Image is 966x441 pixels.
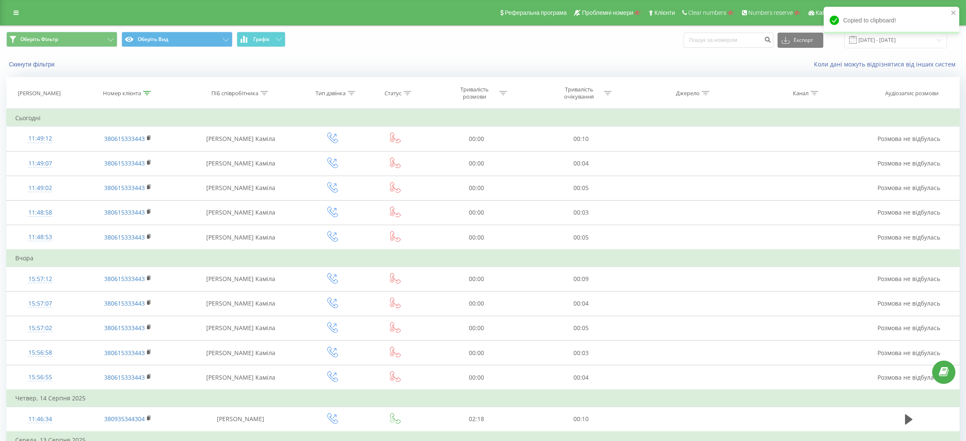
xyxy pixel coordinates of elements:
[424,151,529,176] td: 00:00
[104,159,145,167] a: 380615333443
[104,208,145,216] a: 380615333443
[104,324,145,332] a: 380615333443
[182,407,299,432] td: [PERSON_NAME]
[814,60,960,68] a: Коли дані можуть відрізнятися вiд інших систем
[7,250,960,267] td: Вчора
[182,316,299,340] td: [PERSON_NAME] Каміла
[452,86,497,100] div: Тривалість розмови
[104,184,145,192] a: 380615333443
[877,159,940,167] span: Розмова не відбулась
[424,291,529,316] td: 00:00
[18,90,61,97] div: [PERSON_NAME]
[424,316,529,340] td: 00:00
[15,229,65,245] div: 11:48:53
[182,176,299,200] td: [PERSON_NAME] Каміла
[877,349,940,357] span: Розмова не відбулась
[529,127,634,151] td: 00:10
[104,415,145,423] a: 380935344304
[424,341,529,365] td: 00:00
[15,155,65,172] div: 11:49:07
[529,151,634,176] td: 00:04
[253,36,270,42] span: Графік
[237,32,285,47] button: Графік
[684,33,773,48] input: Пошук за номером
[529,267,634,291] td: 00:09
[824,7,959,34] div: Copied to clipboard!
[877,275,940,283] span: Розмова не відбулась
[877,233,940,241] span: Розмова не відбулась
[182,291,299,316] td: [PERSON_NAME] Каміла
[20,36,58,43] span: Оберіть Фільтр
[529,291,634,316] td: 00:04
[424,407,529,432] td: 02:18
[122,32,233,47] button: Оберіть Вид
[103,90,141,97] div: Номер клієнта
[15,320,65,336] div: 15:57:02
[15,411,65,427] div: 11:46:34
[793,90,808,97] div: Канал
[316,90,346,97] div: Тип дзвінка
[816,9,836,16] span: Кабінет
[529,341,634,365] td: 00:03
[7,110,960,127] td: Сьогодні
[556,86,602,100] div: Тривалість очікування
[505,9,567,16] span: Реферальна програма
[6,61,59,68] button: Скинути фільтри
[182,200,299,225] td: [PERSON_NAME] Каміла
[529,176,634,200] td: 00:05
[15,369,65,386] div: 15:56:55
[182,267,299,291] td: [PERSON_NAME] Каміла
[6,32,117,47] button: Оберіть Фільтр
[676,90,700,97] div: Джерело
[211,90,258,97] div: ПІБ співробітника
[424,365,529,390] td: 00:00
[7,390,960,407] td: Четвер, 14 Серпня 2025
[688,9,726,16] span: Clear numbers
[104,299,145,307] a: 380615333443
[654,9,675,16] span: Клієнти
[877,324,940,332] span: Розмова не відбулась
[15,204,65,221] div: 11:48:58
[424,267,529,291] td: 00:00
[529,365,634,390] td: 00:04
[182,127,299,151] td: [PERSON_NAME] Каміла
[877,184,940,192] span: Розмова не відбулась
[778,33,823,48] button: Експорт
[582,9,633,16] span: Проблемні номери
[15,345,65,361] div: 15:56:58
[877,373,940,381] span: Розмова не відбулась
[15,295,65,312] div: 15:57:07
[104,373,145,381] a: 380615333443
[385,90,401,97] div: Статус
[951,9,957,17] button: close
[15,180,65,196] div: 11:49:02
[15,130,65,147] div: 11:49:12
[104,349,145,357] a: 380615333443
[529,316,634,340] td: 00:05
[877,135,940,143] span: Розмова не відбулась
[182,365,299,390] td: [PERSON_NAME] Каміла
[424,225,529,250] td: 00:00
[424,176,529,200] td: 00:00
[104,233,145,241] a: 380615333443
[182,341,299,365] td: [PERSON_NAME] Каміла
[877,299,940,307] span: Розмова не відбулась
[424,200,529,225] td: 00:00
[424,127,529,151] td: 00:00
[885,90,938,97] div: Аудіозапис розмови
[182,151,299,176] td: [PERSON_NAME] Каміла
[529,200,634,225] td: 00:03
[877,208,940,216] span: Розмова не відбулась
[748,9,793,16] span: Numbers reserve
[529,225,634,250] td: 00:05
[182,225,299,250] td: [PERSON_NAME] Каміла
[15,271,65,287] div: 15:57:12
[104,135,145,143] a: 380615333443
[104,275,145,283] a: 380615333443
[529,407,634,432] td: 00:10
